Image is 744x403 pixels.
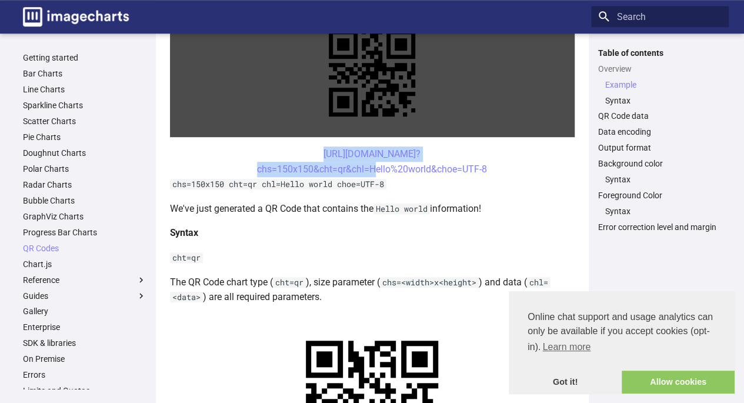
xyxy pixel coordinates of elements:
[605,79,722,90] a: Example
[23,211,146,222] a: GraphViz Charts
[509,371,622,394] a: dismiss cookie message
[23,116,146,126] a: Scatter Charts
[23,369,146,380] a: Errors
[598,174,722,185] nav: Background color
[23,7,129,26] img: logo
[273,277,306,288] code: cht=qr
[23,275,146,285] label: Reference
[170,179,386,189] code: chs=150x150 cht=qr chl=Hello world choe=UTF-8
[23,132,146,142] a: Pie Charts
[605,174,722,185] a: Syntax
[23,227,146,238] a: Progress Bar Charts
[605,95,722,106] a: Syntax
[598,158,722,169] a: Background color
[23,100,146,111] a: Sparkline Charts
[591,48,729,233] nav: Table of contents
[23,306,146,317] a: Gallery
[598,79,722,106] nav: Overview
[170,225,575,241] h4: Syntax
[541,338,592,356] a: learn more about cookies
[23,179,146,190] a: Radar Charts
[528,310,716,356] span: Online chat support and usage analytics can only be available if you accept cookies (opt-in).
[23,164,146,174] a: Polar Charts
[622,371,735,394] a: allow cookies
[257,148,487,175] a: [URL][DOMAIN_NAME]?chs=150x150&cht=qr&chl=Hello%20world&choe=UTF-8
[509,291,735,394] div: cookieconsent
[18,2,134,31] a: Image-Charts documentation
[598,190,722,201] a: Foreground Color
[23,338,146,348] a: SDK & libraries
[170,201,575,217] p: We've just generated a QR Code that contains the information!
[170,275,575,305] p: The QR Code chart type ( ), size parameter ( ) and data ( ) are all required parameters.
[598,126,722,137] a: Data encoding
[23,354,146,364] a: On Premise
[598,64,722,74] a: Overview
[373,204,430,214] code: Hello world
[23,291,146,301] label: Guides
[23,68,146,79] a: Bar Charts
[380,277,479,288] code: chs=<width>x<height>
[23,84,146,95] a: Line Charts
[23,385,146,396] a: Limits and Quotas
[591,48,729,58] label: Table of contents
[23,243,146,254] a: QR Codes
[598,111,722,121] a: QR Code data
[591,6,729,27] input: Search
[605,206,722,217] a: Syntax
[598,206,722,217] nav: Foreground Color
[170,252,203,263] code: cht=qr
[23,195,146,206] a: Bubble Charts
[23,322,146,332] a: Enterprise
[23,148,146,158] a: Doughnut Charts
[23,52,146,63] a: Getting started
[598,142,722,153] a: Output format
[598,222,722,232] a: Error correction level and margin
[23,259,146,269] a: Chart.js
